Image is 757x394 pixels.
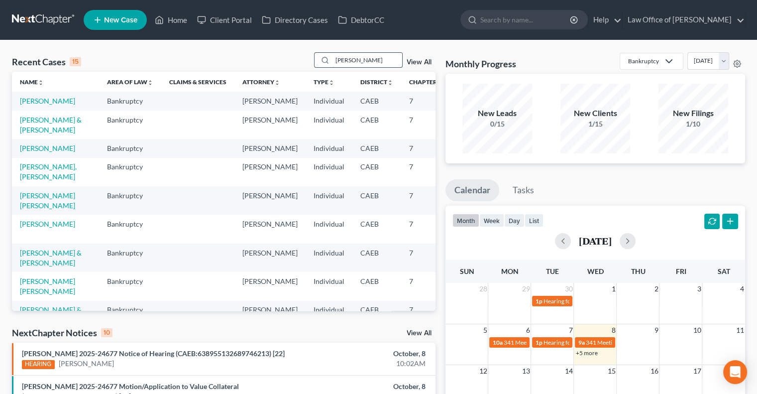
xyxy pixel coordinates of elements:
[99,301,161,329] td: Bankruptcy
[234,158,306,186] td: [PERSON_NAME]
[445,179,499,201] a: Calendar
[306,244,352,272] td: Individual
[101,328,112,337] div: 10
[20,116,82,134] a: [PERSON_NAME] & [PERSON_NAME]
[521,365,531,377] span: 13
[543,339,673,346] span: Hearing for [PERSON_NAME] & [PERSON_NAME]
[298,382,426,392] div: October, 8
[104,16,137,24] span: New Case
[525,324,531,336] span: 6
[234,139,306,157] td: [PERSON_NAME]
[99,272,161,300] td: Bankruptcy
[20,305,82,324] a: [PERSON_NAME] & [PERSON_NAME]
[452,214,479,227] button: month
[653,283,659,295] span: 2
[606,365,616,377] span: 15
[401,139,451,157] td: 7
[631,267,645,275] span: Thu
[234,92,306,110] td: [PERSON_NAME]
[20,191,75,210] a: [PERSON_NAME] [PERSON_NAME]
[234,215,306,243] td: [PERSON_NAME]
[649,365,659,377] span: 16
[675,267,686,275] span: Fri
[478,365,488,377] span: 12
[242,78,280,86] a: Attorneyunfold_more
[161,72,234,92] th: Claims & Services
[735,324,745,336] span: 11
[328,80,334,86] i: unfold_more
[20,144,75,152] a: [PERSON_NAME]
[306,139,352,157] td: Individual
[306,186,352,215] td: Individual
[12,56,81,68] div: Recent Cases
[99,215,161,243] td: Bankruptcy
[739,283,745,295] span: 4
[478,283,488,295] span: 28
[578,339,584,346] span: 9a
[501,267,518,275] span: Mon
[401,111,451,139] td: 7
[658,108,728,119] div: New Filings
[563,283,573,295] span: 30
[99,111,161,139] td: Bankruptcy
[20,162,77,181] a: [PERSON_NAME], [PERSON_NAME]
[70,57,81,66] div: 15
[22,360,55,369] div: HEARING
[401,186,451,215] td: 7
[579,236,612,246] h2: [DATE]
[234,301,306,329] td: [PERSON_NAME]
[567,324,573,336] span: 7
[401,301,451,329] td: 7
[525,214,543,227] button: list
[352,158,401,186] td: CAEB
[462,119,532,129] div: 0/15
[234,244,306,272] td: [PERSON_NAME]
[234,272,306,300] td: [PERSON_NAME]
[560,119,630,129] div: 1/15
[352,272,401,300] td: CAEB
[360,78,393,86] a: Districtunfold_more
[623,11,745,29] a: Law Office of [PERSON_NAME]
[274,80,280,86] i: unfold_more
[575,349,597,357] a: +5 more
[20,277,75,295] a: [PERSON_NAME] [PERSON_NAME]
[352,92,401,110] td: CAEB
[401,92,451,110] td: 7
[20,97,75,105] a: [PERSON_NAME]
[560,108,630,119] div: New Clients
[257,11,333,29] a: Directory Cases
[588,11,622,29] a: Help
[352,111,401,139] td: CAEB
[696,283,702,295] span: 3
[445,58,516,70] h3: Monthly Progress
[521,283,531,295] span: 29
[401,272,451,300] td: 7
[543,297,621,305] span: Hearing for [PERSON_NAME]
[546,267,559,275] span: Tue
[587,267,603,275] span: Wed
[306,92,352,110] td: Individual
[99,158,161,186] td: Bankruptcy
[459,267,474,275] span: Sun
[306,272,352,300] td: Individual
[306,158,352,186] td: Individual
[401,244,451,272] td: 7
[332,53,402,67] input: Search by name...
[352,244,401,272] td: CAEB
[99,92,161,110] td: Bankruptcy
[535,297,542,305] span: 1p
[352,301,401,329] td: CAEB
[99,186,161,215] td: Bankruptcy
[658,119,728,129] div: 1/10
[306,301,352,329] td: Individual
[387,80,393,86] i: unfold_more
[22,349,285,358] a: [PERSON_NAME] 2025-24677 Notice of Hearing (CAEB:638955132689746213) [22]
[401,158,451,186] td: 7
[401,215,451,243] td: 7
[306,215,352,243] td: Individual
[352,186,401,215] td: CAEB
[717,267,730,275] span: Sat
[610,283,616,295] span: 1
[333,11,389,29] a: DebtorCC
[99,139,161,157] td: Bankruptcy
